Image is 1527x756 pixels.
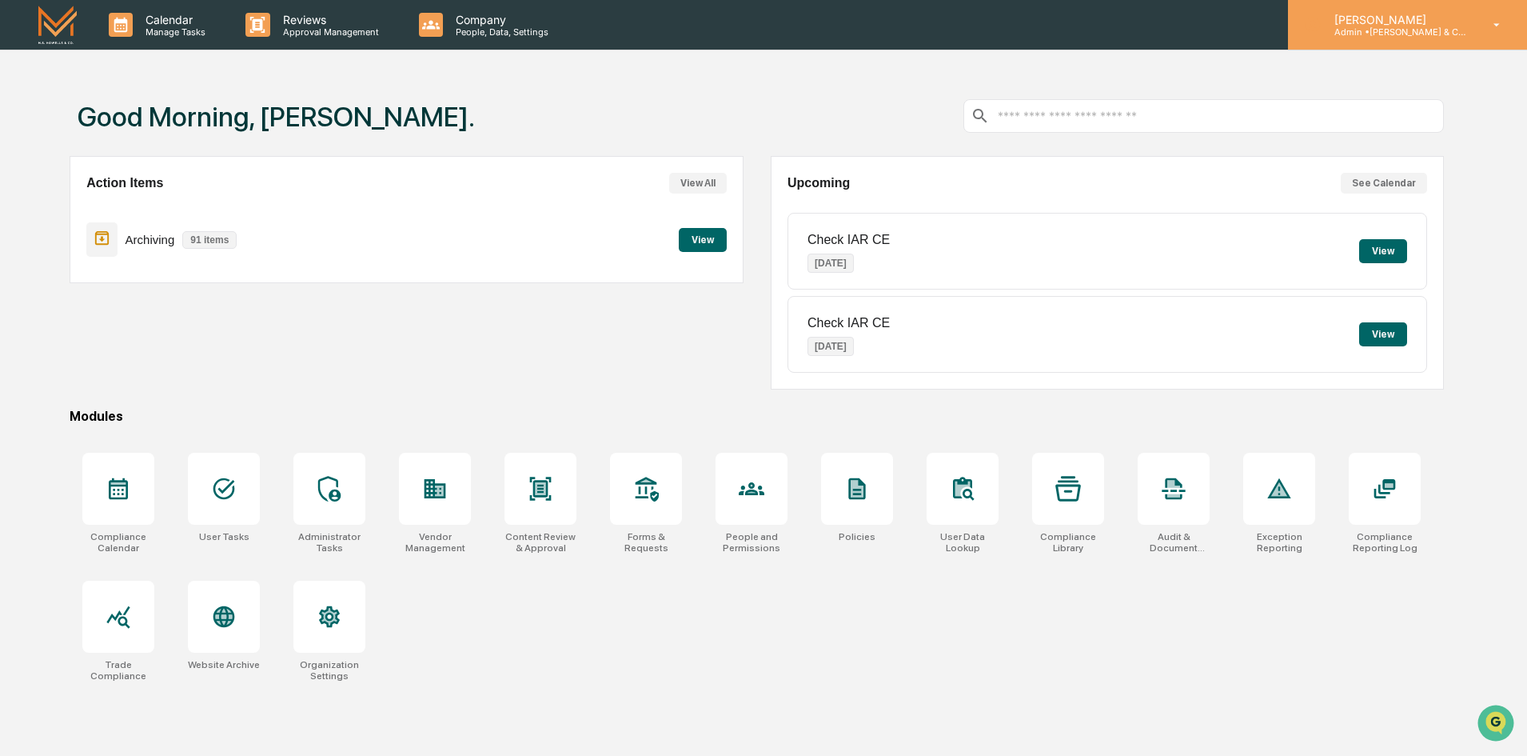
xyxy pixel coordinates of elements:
p: [PERSON_NAME] [1322,13,1470,26]
div: Compliance Library [1032,531,1104,554]
div: We're available if you need us! [54,138,202,151]
p: Calendar [133,13,213,26]
a: View [679,231,727,246]
p: Admin • [PERSON_NAME] & Co. - BD [1322,26,1470,38]
div: Start new chat [54,122,262,138]
div: Website Archive [188,659,260,670]
button: See Calendar [1341,173,1427,194]
p: Approval Management [270,26,387,38]
div: Compliance Calendar [82,531,154,554]
span: Data Lookup [32,232,101,248]
a: 🗄️Attestations [110,195,205,224]
div: User Tasks [199,531,249,542]
button: View [1359,322,1407,346]
div: Compliance Reporting Log [1349,531,1421,554]
p: [DATE] [807,337,854,356]
span: Attestations [132,202,198,218]
p: 91 items [182,231,237,249]
div: Content Review & Approval [504,531,576,554]
p: Company [443,13,556,26]
button: View All [669,173,727,194]
img: 1746055101610-c473b297-6a78-478c-a979-82029cc54cd1 [16,122,45,151]
p: Check IAR CE [807,233,890,247]
span: Pylon [159,271,193,283]
div: 🖐️ [16,203,29,216]
div: Modules [70,409,1444,424]
div: Audit & Document Logs [1138,531,1210,554]
div: Administrator Tasks [293,531,365,554]
p: Reviews [270,13,387,26]
iframe: Open customer support [1476,703,1519,746]
div: Vendor Management [399,531,471,554]
a: Powered byPylon [113,270,193,283]
p: Manage Tasks [133,26,213,38]
span: Preclearance [32,202,103,218]
a: 🔎Data Lookup [10,226,107,254]
div: People and Permissions [716,531,787,554]
div: User Data Lookup [927,531,999,554]
h1: Good Morning, [PERSON_NAME]. [78,101,475,133]
p: How can we help? [16,34,291,59]
div: 🗄️ [116,203,129,216]
div: Forms & Requests [610,531,682,554]
button: View [679,228,727,252]
button: View [1359,239,1407,263]
p: People, Data, Settings [443,26,556,38]
div: Organization Settings [293,659,365,682]
div: Policies [839,531,875,542]
p: [DATE] [807,254,854,273]
h2: Upcoming [787,176,850,190]
div: Trade Compliance [82,659,154,682]
p: Archiving [126,233,175,246]
img: logo [38,6,77,43]
h2: Action Items [86,176,163,190]
div: Exception Reporting [1243,531,1315,554]
div: 🔎 [16,234,29,246]
p: Check IAR CE [807,316,890,330]
button: Start new chat [272,127,291,146]
a: 🖐️Preclearance [10,195,110,224]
